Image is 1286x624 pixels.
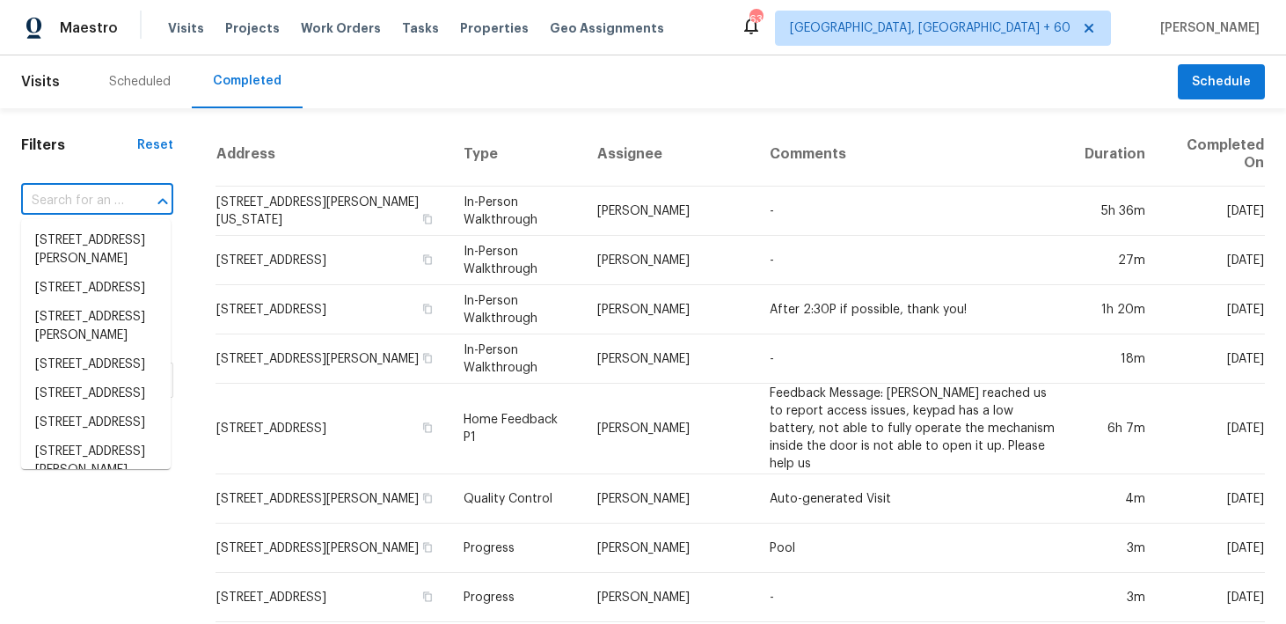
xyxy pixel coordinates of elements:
li: [STREET_ADDRESS] [21,379,171,408]
li: [STREET_ADDRESS] [21,408,171,437]
td: [PERSON_NAME] [583,285,756,334]
span: Projects [225,19,280,37]
span: Work Orders [301,19,381,37]
li: [STREET_ADDRESS][PERSON_NAME] [21,437,171,485]
td: Progress [449,524,583,573]
button: Copy Address [420,211,435,227]
span: Visits [168,19,204,37]
button: Copy Address [420,350,435,366]
li: [STREET_ADDRESS] [21,350,171,379]
td: In-Person Walkthrough [449,334,583,384]
td: - [756,334,1070,384]
td: [STREET_ADDRESS] [216,384,449,474]
input: Search for an address... [21,187,124,215]
button: Copy Address [420,301,435,317]
td: In-Person Walkthrough [449,236,583,285]
td: [DATE] [1159,474,1265,524]
td: In-Person Walkthrough [449,187,583,236]
td: Auto-generated Visit [756,474,1070,524]
td: [DATE] [1159,334,1265,384]
button: Copy Address [420,490,435,506]
li: [STREET_ADDRESS] [21,274,171,303]
span: Properties [460,19,529,37]
button: Copy Address [420,420,435,436]
td: [STREET_ADDRESS][PERSON_NAME][US_STATE] [216,187,449,236]
td: 1h 20m [1070,285,1159,334]
td: 27m [1070,236,1159,285]
td: [DATE] [1159,573,1265,622]
td: - [756,187,1070,236]
td: [DATE] [1159,187,1265,236]
td: Feedback Message: [PERSON_NAME] reached us to report access issues, keypad has a low battery, not... [756,384,1070,474]
td: [PERSON_NAME] [583,334,756,384]
li: [STREET_ADDRESS][PERSON_NAME] [21,303,171,350]
td: [STREET_ADDRESS] [216,236,449,285]
div: Reset [137,136,173,154]
th: Comments [756,122,1070,187]
th: Address [216,122,449,187]
td: 4m [1070,474,1159,524]
td: [PERSON_NAME] [583,236,756,285]
button: Close [150,189,175,214]
span: Maestro [60,19,118,37]
td: Progress [449,573,583,622]
button: Copy Address [420,252,435,268]
td: [DATE] [1159,285,1265,334]
span: Geo Assignments [550,19,664,37]
td: 6h 7m [1070,384,1159,474]
td: [STREET_ADDRESS][PERSON_NAME] [216,334,449,384]
td: [DATE] [1159,236,1265,285]
td: 18m [1070,334,1159,384]
th: Duration [1070,122,1159,187]
td: [DATE] [1159,524,1265,573]
th: Completed On [1159,122,1265,187]
button: Schedule [1178,64,1265,100]
div: Completed [213,72,281,90]
td: - [756,573,1070,622]
td: [PERSON_NAME] [583,524,756,573]
td: Quality Control [449,474,583,524]
td: Pool [756,524,1070,573]
td: 3m [1070,573,1159,622]
td: 3m [1070,524,1159,573]
th: Assignee [583,122,756,187]
span: [PERSON_NAME] [1153,19,1260,37]
li: [STREET_ADDRESS][PERSON_NAME] [21,226,171,274]
td: [PERSON_NAME] [583,384,756,474]
h1: Filters [21,136,137,154]
td: [PERSON_NAME] [583,474,756,524]
span: Schedule [1192,71,1251,93]
td: In-Person Walkthrough [449,285,583,334]
span: Visits [21,62,60,101]
td: - [756,236,1070,285]
td: Home Feedback P1 [449,384,583,474]
td: [STREET_ADDRESS][PERSON_NAME] [216,474,449,524]
td: 5h 36m [1070,187,1159,236]
td: [PERSON_NAME] [583,573,756,622]
span: Tasks [402,22,439,34]
td: After 2:30P if possible, thank you! [756,285,1070,334]
td: [DATE] [1159,384,1265,474]
div: Scheduled [109,73,171,91]
span: [GEOGRAPHIC_DATA], [GEOGRAPHIC_DATA] + 60 [790,19,1070,37]
button: Copy Address [420,540,435,555]
td: [STREET_ADDRESS] [216,573,449,622]
td: [PERSON_NAME] [583,187,756,236]
td: [STREET_ADDRESS] [216,285,449,334]
td: [STREET_ADDRESS][PERSON_NAME] [216,524,449,573]
button: Copy Address [420,589,435,605]
div: 638 [749,11,762,28]
th: Type [449,122,583,187]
